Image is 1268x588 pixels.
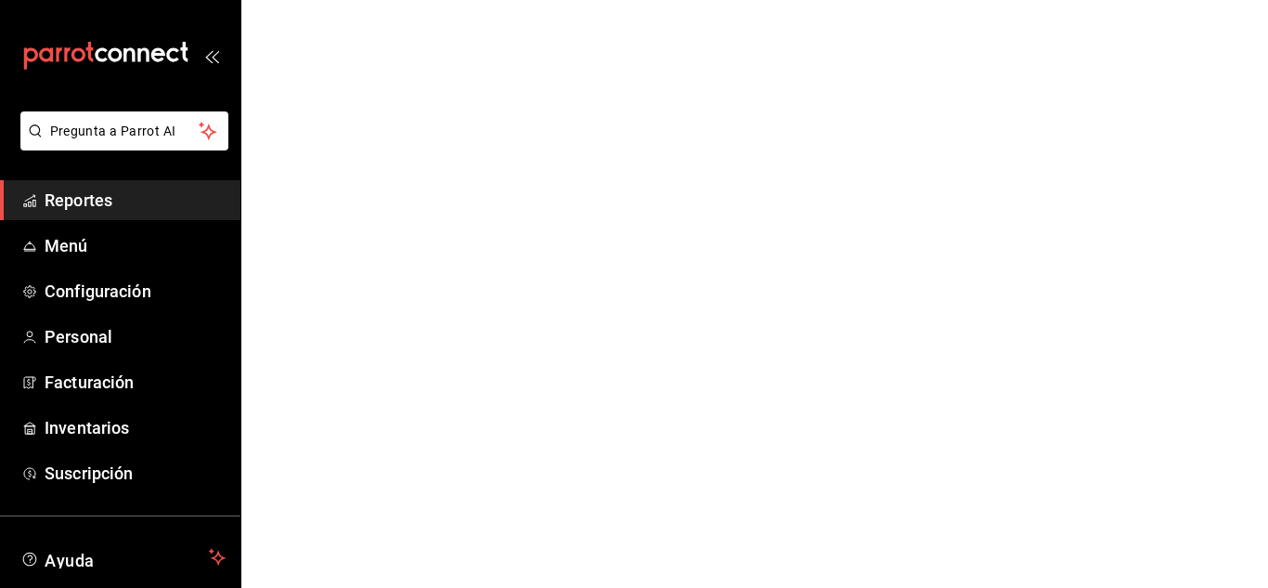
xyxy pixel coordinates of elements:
span: Suscripción [45,461,226,486]
span: Inventarios [45,415,226,440]
span: Configuración [45,279,226,304]
span: Menú [45,233,226,258]
span: Reportes [45,188,226,213]
span: Ayuda [45,546,201,568]
span: Pregunta a Parrot AI [50,122,200,141]
button: open_drawer_menu [204,48,219,63]
span: Facturación [45,370,226,395]
a: Pregunta a Parrot AI [13,135,228,154]
span: Personal [45,324,226,349]
button: Pregunta a Parrot AI [20,111,228,150]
